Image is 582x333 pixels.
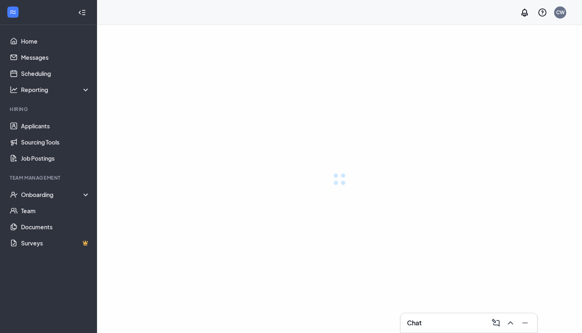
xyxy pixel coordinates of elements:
svg: Notifications [520,8,529,17]
a: Applicants [21,118,90,134]
svg: ComposeMessage [491,318,501,328]
a: Job Postings [21,150,90,166]
svg: QuestionInfo [538,8,547,17]
button: ChevronUp [503,316,516,329]
button: Minimize [518,316,531,329]
div: Hiring [10,106,89,113]
a: Sourcing Tools [21,134,90,150]
svg: ChevronUp [506,318,515,328]
a: Documents [21,219,90,235]
div: Onboarding [21,191,91,199]
a: Home [21,33,90,49]
svg: Analysis [10,86,18,94]
a: Team [21,203,90,219]
h3: Chat [407,318,422,327]
svg: Minimize [520,318,530,328]
div: CW [556,9,565,16]
div: Team Management [10,174,89,181]
div: Reporting [21,86,91,94]
button: ComposeMessage [489,316,502,329]
a: Scheduling [21,65,90,82]
svg: Collapse [78,8,86,17]
svg: WorkstreamLogo [9,8,17,16]
svg: UserCheck [10,191,18,199]
a: Messages [21,49,90,65]
a: SurveysCrown [21,235,90,251]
